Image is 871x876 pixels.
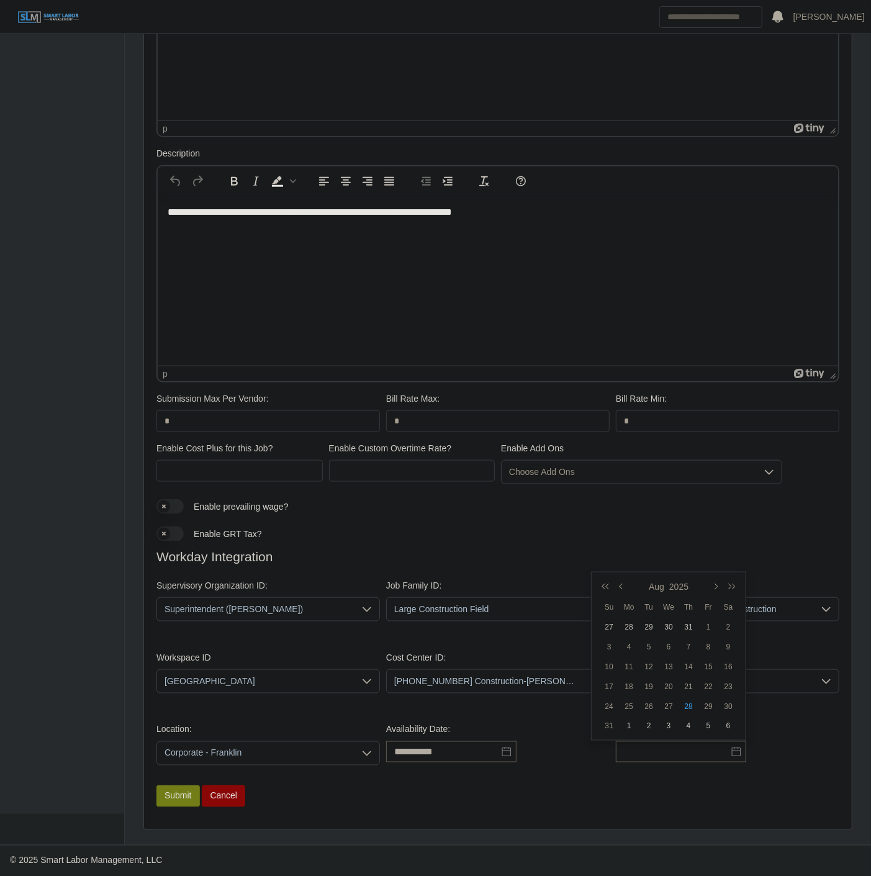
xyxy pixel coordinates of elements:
[165,173,186,190] button: Undo
[659,681,679,692] div: 20
[599,597,619,617] th: Su
[599,621,619,633] div: 27
[718,657,738,677] td: 2025-08-16
[698,697,718,716] td: 2025-08-29
[386,579,441,592] label: Job Family ID:
[599,617,619,637] td: 2025-07-27
[679,657,698,677] td: 2025-08-14
[386,392,440,405] label: Bill Rate Max:
[415,173,436,190] button: Decrease indent
[793,11,865,24] a: [PERSON_NAME]
[156,526,184,541] button: Enable GRT Tax?
[157,742,354,765] span: Corporate - Franklin
[698,621,718,633] div: 1
[718,701,738,712] div: 30
[718,677,738,697] td: 2025-08-23
[659,617,679,637] td: 2025-07-30
[619,641,639,652] div: 4
[639,657,659,677] td: 2025-08-12
[718,597,738,617] th: Sa
[679,721,698,732] div: 4
[187,173,208,190] button: Redo
[698,681,718,692] div: 22
[659,721,679,732] div: 3
[599,697,619,716] td: 2025-08-24
[679,641,698,652] div: 7
[619,621,639,633] div: 28
[158,196,838,366] iframe: Rich Text Area
[156,723,192,736] label: Location:
[639,617,659,637] td: 2025-07-29
[163,369,168,379] div: p
[698,657,718,677] td: 2025-08-15
[619,721,639,732] div: 1
[718,697,738,716] td: 2025-08-30
[667,576,691,597] button: 2025
[156,392,269,405] label: Submission Max Per Vendor:
[659,701,679,712] div: 27
[794,124,825,133] a: Powered by Tiny
[639,597,659,617] th: Tu
[679,701,698,712] div: 28
[245,173,266,190] button: Italic
[659,657,679,677] td: 2025-08-13
[639,716,659,736] td: 2025-09-02
[599,716,619,736] td: 2025-08-31
[639,721,659,732] div: 2
[679,661,698,672] div: 14
[698,661,718,672] div: 15
[616,392,667,405] label: Bill Rate Min:
[156,442,273,455] label: Enable Cost Plus for this Job?
[659,6,762,28] input: Search
[223,173,245,190] button: Bold
[156,785,200,807] button: Submit
[599,637,619,657] td: 2025-08-03
[718,617,738,637] td: 2025-08-02
[718,721,738,732] div: 6
[501,442,564,455] label: Enable Add Ons
[679,677,698,697] td: 2025-08-21
[329,442,452,455] label: Enable Custom Overtime Rate?
[639,621,659,633] div: 29
[156,579,268,592] label: Supervisory Organization ID:
[194,502,289,512] span: Enable prevailing wage?
[698,637,718,657] td: 2025-08-08
[659,597,679,617] th: We
[156,499,184,514] button: Enable prevailing wage?
[794,369,825,379] a: Powered by Tiny
[639,681,659,692] div: 19
[698,677,718,697] td: 2025-08-22
[718,641,738,652] div: 9
[718,621,738,633] div: 2
[825,366,838,381] div: Press the Up and Down arrow keys to resize the editor.
[599,681,619,692] div: 17
[639,661,659,672] div: 12
[599,677,619,697] td: 2025-08-17
[679,681,698,692] div: 21
[357,173,378,190] button: Align right
[267,173,298,190] div: Background color Black
[698,617,718,637] td: 2025-08-01
[639,697,659,716] td: 2025-08-26
[679,697,698,716] td: 2025-08-28
[619,657,639,677] td: 2025-08-11
[157,598,354,621] span: Superintendent (Garner Clement)
[825,121,838,136] div: Press the Up and Down arrow keys to resize the editor.
[10,856,162,865] span: © 2025 Smart Labor Management, LLC
[386,723,450,736] label: Availability Date:
[202,785,245,807] a: Cancel
[619,716,639,736] td: 2025-09-01
[387,670,584,693] span: 01-01-01-00 Construction-Franklin
[679,621,698,633] div: 31
[679,617,698,637] td: 2025-07-31
[335,173,356,190] button: Align center
[619,597,639,617] th: Mo
[659,716,679,736] td: 2025-09-03
[619,637,639,657] td: 2025-08-04
[679,637,698,657] td: 2025-08-07
[659,637,679,657] td: 2025-08-06
[437,173,458,190] button: Increase indent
